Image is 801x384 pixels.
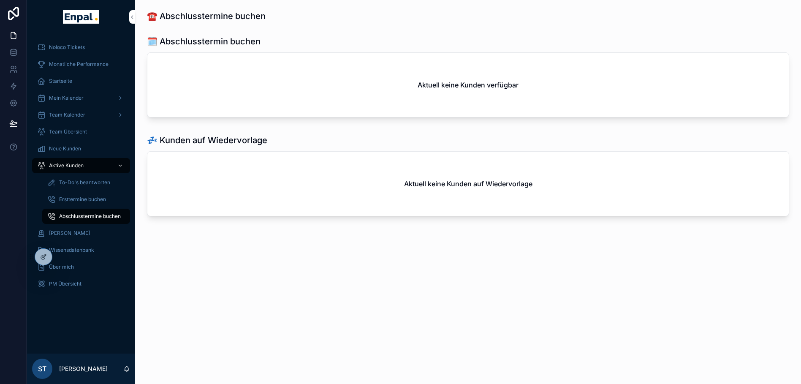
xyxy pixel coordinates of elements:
span: Aktive Kunden [49,162,84,169]
span: ST [38,364,46,374]
span: Über mich [49,264,74,270]
a: Monatliche Performance [32,57,130,72]
span: [PERSON_NAME] [49,230,90,237]
h1: 🗓️ Abschlusstermin buchen [147,35,261,47]
span: Startseite [49,78,72,84]
h2: Aktuell keine Kunden auf Wiedervorlage [404,179,532,189]
a: Ersttermine buchen [42,192,130,207]
a: Über mich [32,259,130,275]
p: [PERSON_NAME] [59,365,108,373]
a: [PERSON_NAME] [32,226,130,241]
span: Ersttermine buchen [59,196,106,203]
a: Mein Kalender [32,90,130,106]
span: Neue Kunden [49,145,81,152]
a: Wissensdatenbank [32,242,130,258]
a: PM Übersicht [32,276,130,291]
a: Abschlusstermine buchen [42,209,130,224]
span: Noloco Tickets [49,44,85,51]
span: To-Do's beantworten [59,179,110,186]
img: App logo [63,10,99,24]
h1: 💤 Kunden auf Wiedervorlage [147,134,267,146]
h1: ☎️ Abschlusstermine buchen [147,10,266,22]
h2: Aktuell keine Kunden verfügbar [418,80,519,90]
a: Aktive Kunden [32,158,130,173]
a: Team Übersicht [32,124,130,139]
span: Mein Kalender [49,95,84,101]
a: Team Kalender [32,107,130,123]
span: Monatliche Performance [49,61,109,68]
span: Abschlusstermine buchen [59,213,121,220]
div: scrollable content [27,34,135,302]
span: Wissensdatenbank [49,247,94,253]
span: Team Übersicht [49,128,87,135]
span: Team Kalender [49,112,85,118]
a: Startseite [32,74,130,89]
a: To-Do's beantworten [42,175,130,190]
a: Noloco Tickets [32,40,130,55]
span: PM Übersicht [49,281,81,287]
a: Neue Kunden [32,141,130,156]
